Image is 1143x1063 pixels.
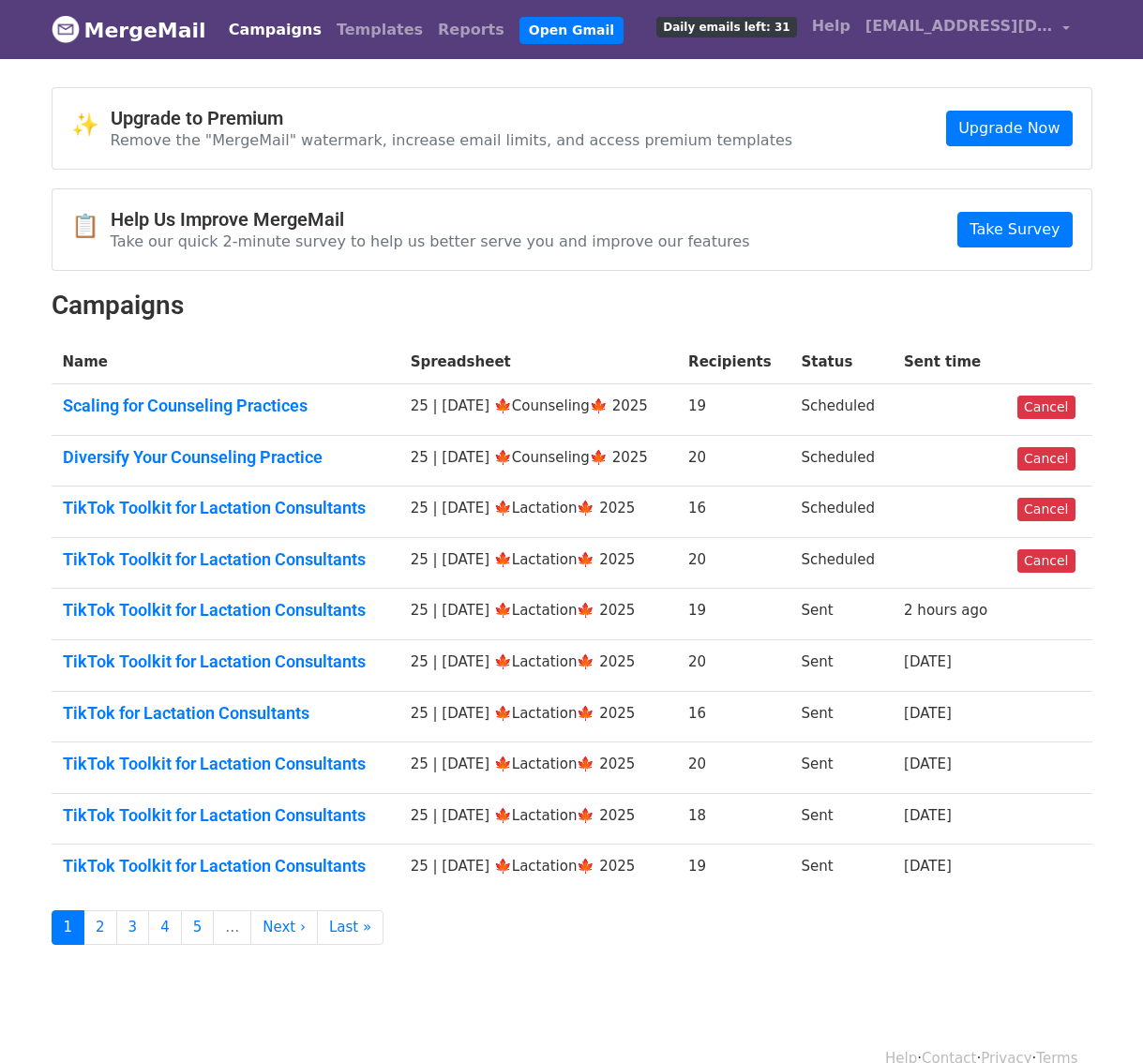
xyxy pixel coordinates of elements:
[677,691,790,742] td: 16
[399,640,677,692] td: 25 | [DATE] 🍁Lactation🍁 2025
[111,130,793,150] p: Remove the "MergeMail" watermark, increase email limits, and access premium templates
[649,7,804,45] a: Daily emails left: 31
[858,7,1077,52] a: [EMAIL_ADDRESS][DOMAIN_NAME]
[399,691,677,742] td: 25 | [DATE] 🍁Lactation🍁 2025
[790,793,894,845] td: Sent
[399,589,677,640] td: 25 | [DATE] 🍁Lactation🍁 2025
[1017,447,1075,471] a: Cancel
[790,384,894,436] td: Scheduled
[63,651,388,672] a: TikTok Toolkit for Lactation Consultants
[399,384,677,436] td: 25 | [DATE] 🍁Counseling🍁 2025
[677,742,790,794] td: 20
[181,910,215,945] a: 5
[677,340,790,384] th: Recipients
[790,845,894,895] td: Sent
[790,691,894,742] td: Sent
[111,232,750,251] p: Take our quick 2-minute survey to help us better serve you and improve our features
[790,340,894,384] th: Status
[399,435,677,487] td: 25 | [DATE] 🍁Counseling🍁 2025
[677,435,790,487] td: 20
[904,602,987,619] a: 2 hours ago
[790,589,894,640] td: Sent
[805,7,858,45] a: Help
[656,17,796,37] span: Daily emails left: 31
[790,742,894,794] td: Sent
[904,756,952,772] a: [DATE]
[677,793,790,845] td: 18
[904,807,952,824] a: [DATE]
[677,384,790,436] td: 19
[63,703,388,724] a: TikTok for Lactation Consultants
[399,340,677,384] th: Spreadsheet
[63,447,388,468] a: Diversify Your Counseling Practice
[677,589,790,640] td: 19
[83,910,117,945] a: 2
[790,435,894,487] td: Scheduled
[63,805,388,826] a: TikTok Toolkit for Lactation Consultants
[893,340,1006,384] th: Sent time
[430,11,512,49] a: Reports
[904,705,952,722] a: [DATE]
[63,549,388,570] a: TikTok Toolkit for Lactation Consultants
[221,11,329,49] a: Campaigns
[329,11,430,49] a: Templates
[790,487,894,538] td: Scheduled
[399,742,677,794] td: 25 | [DATE] 🍁Lactation🍁 2025
[52,10,206,50] a: MergeMail
[250,910,318,945] a: Next ›
[399,537,677,589] td: 25 | [DATE] 🍁Lactation🍁 2025
[52,340,399,384] th: Name
[399,793,677,845] td: 25 | [DATE] 🍁Lactation🍁 2025
[63,856,388,876] a: TikTok Toolkit for Lactation Consultants
[52,290,1092,322] h2: Campaigns
[148,910,182,945] a: 4
[904,653,952,670] a: [DATE]
[519,17,624,44] a: Open Gmail
[63,600,388,621] a: TikTok Toolkit for Lactation Consultants
[790,537,894,589] td: Scheduled
[677,487,790,538] td: 16
[865,15,1053,37] span: [EMAIL_ADDRESS][DOMAIN_NAME]
[63,754,388,774] a: TikTok Toolkit for Lactation Consultants
[904,858,952,875] a: [DATE]
[63,498,388,518] a: TikTok Toolkit for Lactation Consultants
[399,845,677,895] td: 25 | [DATE] 🍁Lactation🍁 2025
[317,910,384,945] a: Last »
[71,213,111,240] span: 📋
[1017,498,1075,521] a: Cancel
[52,910,85,945] a: 1
[677,537,790,589] td: 20
[677,640,790,692] td: 20
[71,112,111,139] span: ✨
[957,212,1072,247] a: Take Survey
[1017,396,1075,419] a: Cancel
[63,396,388,416] a: Scaling for Counseling Practices
[946,111,1072,146] a: Upgrade Now
[111,107,793,129] h4: Upgrade to Premium
[116,910,150,945] a: 3
[111,208,750,231] h4: Help Us Improve MergeMail
[677,845,790,895] td: 19
[399,487,677,538] td: 25 | [DATE] 🍁Lactation🍁 2025
[52,15,80,43] img: MergeMail logo
[1017,549,1075,573] a: Cancel
[790,640,894,692] td: Sent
